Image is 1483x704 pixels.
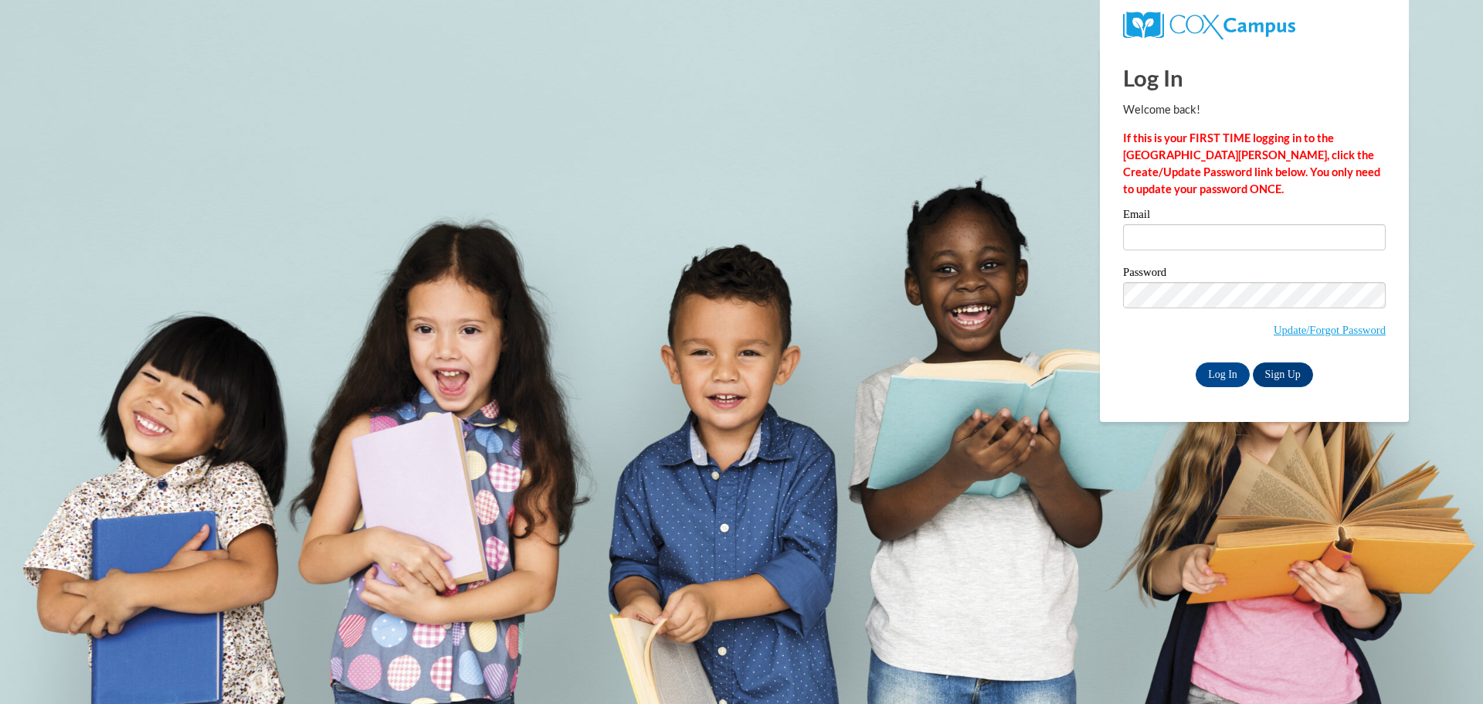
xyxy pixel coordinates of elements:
a: Sign Up [1253,362,1313,387]
a: Update/Forgot Password [1274,324,1386,336]
strong: If this is your FIRST TIME logging in to the [GEOGRAPHIC_DATA][PERSON_NAME], click the Create/Upd... [1123,131,1380,196]
label: Email [1123,209,1386,224]
img: COX Campus [1123,12,1295,39]
p: Welcome back! [1123,101,1386,118]
a: COX Campus [1123,18,1295,31]
input: Log In [1196,362,1250,387]
h1: Log In [1123,62,1386,94]
label: Password [1123,267,1386,282]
